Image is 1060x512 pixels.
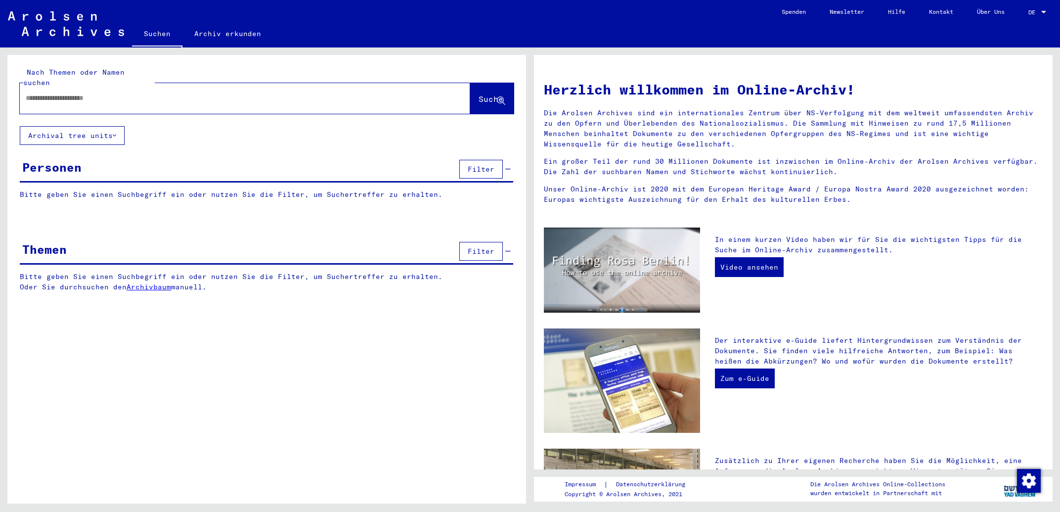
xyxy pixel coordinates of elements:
span: DE [1028,9,1039,16]
p: Copyright © Arolsen Archives, 2021 [565,490,697,499]
img: yv_logo.png [1002,476,1039,501]
a: Datenschutzerklärung [608,479,697,490]
a: Archiv erkunden [182,22,273,46]
p: In einem kurzen Video haben wir für Sie die wichtigsten Tipps für die Suche im Online-Archiv zusa... [715,234,1043,255]
div: Personen [22,158,82,176]
p: Der interaktive e-Guide liefert Hintergrundwissen zum Verständnis der Dokumente. Sie finden viele... [715,335,1043,367]
span: Filter [468,247,494,256]
div: | [565,479,697,490]
span: Suche [479,94,503,104]
img: Arolsen_neg.svg [8,11,124,36]
button: Suche [470,83,514,114]
img: video.jpg [544,228,700,313]
button: Archival tree units [20,126,125,145]
p: wurden entwickelt in Partnerschaft mit [810,489,945,498]
a: Archivbaum [127,282,171,291]
p: Bitte geben Sie einen Suchbegriff ein oder nutzen Sie die Filter, um Suchertreffer zu erhalten. O... [20,272,514,292]
a: Impressum [565,479,604,490]
a: Zum e-Guide [715,369,775,388]
a: Suchen [132,22,182,47]
h1: Herzlich willkommen im Online-Archiv! [544,79,1043,100]
button: Filter [459,242,503,261]
span: Filter [468,165,494,174]
p: Bitte geben Sie einen Suchbegriff ein oder nutzen Sie die Filter, um Suchertreffer zu erhalten. [20,189,513,200]
p: Die Arolsen Archives sind ein internationales Zentrum über NS-Verfolgung mit dem weltweit umfasse... [544,108,1043,149]
a: Video ansehen [715,257,784,277]
p: Zusätzlich zu Ihrer eigenen Recherche haben Sie die Möglichkeit, eine Anfrage an die Arolsen Arch... [715,456,1043,497]
mat-label: Nach Themen oder Namen suchen [23,68,125,87]
p: Ein großer Teil der rund 30 Millionen Dokumente ist inzwischen im Online-Archiv der Arolsen Archi... [544,156,1043,177]
div: Zustimmung ändern [1016,468,1040,492]
button: Filter [459,160,503,179]
p: Die Arolsen Archives Online-Collections [810,480,945,489]
div: Themen [22,240,67,258]
img: Zustimmung ändern [1017,469,1041,493]
p: Unser Online-Archiv ist 2020 mit dem European Heritage Award / Europa Nostra Award 2020 ausgezeic... [544,184,1043,205]
img: eguide.jpg [544,328,700,433]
